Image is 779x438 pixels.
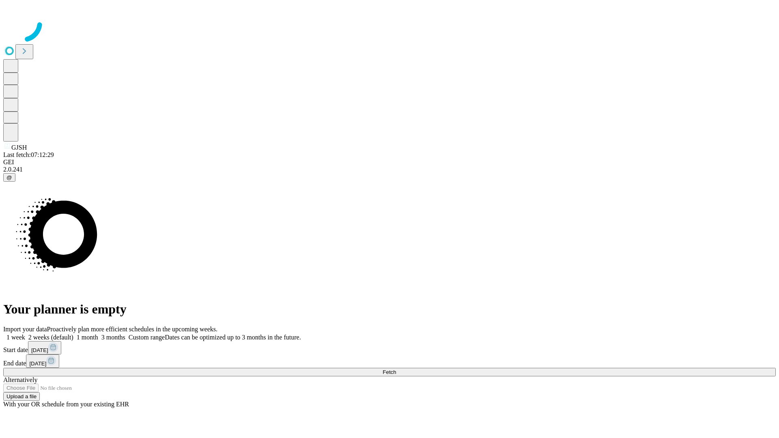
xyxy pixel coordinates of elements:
[6,334,25,341] span: 1 week
[28,341,61,354] button: [DATE]
[3,376,37,383] span: Alternatively
[3,173,15,182] button: @
[3,326,47,333] span: Import your data
[3,401,129,408] span: With your OR schedule from your existing EHR
[3,159,776,166] div: GEI
[26,354,59,368] button: [DATE]
[3,166,776,173] div: 2.0.241
[11,144,27,151] span: GJSH
[383,369,396,375] span: Fetch
[3,302,776,317] h1: Your planner is empty
[29,361,46,367] span: [DATE]
[3,354,776,368] div: End date
[3,368,776,376] button: Fetch
[47,326,217,333] span: Proactively plan more efficient schedules in the upcoming weeks.
[3,392,40,401] button: Upload a file
[77,334,98,341] span: 1 month
[3,341,776,354] div: Start date
[129,334,165,341] span: Custom range
[165,334,301,341] span: Dates can be optimized up to 3 months in the future.
[101,334,125,341] span: 3 months
[6,174,12,180] span: @
[28,334,73,341] span: 2 weeks (default)
[31,347,48,353] span: [DATE]
[3,151,54,158] span: Last fetch: 07:12:29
